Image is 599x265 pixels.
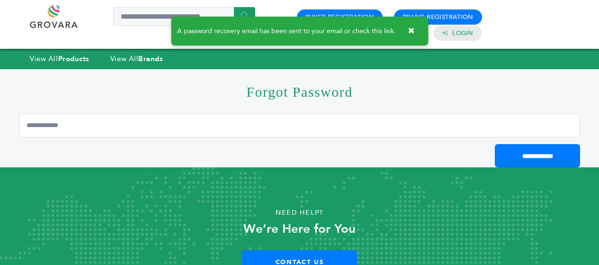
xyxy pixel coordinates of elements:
[19,114,580,137] input: Email Address
[452,29,473,37] a: Login
[243,220,356,238] strong: We’re Here for You
[402,13,474,21] a: Brand Registration
[110,54,163,64] a: View AllBrands
[138,54,163,64] strong: Brands
[177,28,396,35] span: A password recovery email has been sent to your email or check this link.
[30,206,569,220] p: Need Help?
[305,13,374,21] a: Buyer Registration
[401,21,422,41] button: ✖
[30,54,89,64] a: View AllProducts
[19,69,580,114] h1: Forgot Password
[58,54,89,64] strong: Products
[113,7,255,26] input: Search a product or brand...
